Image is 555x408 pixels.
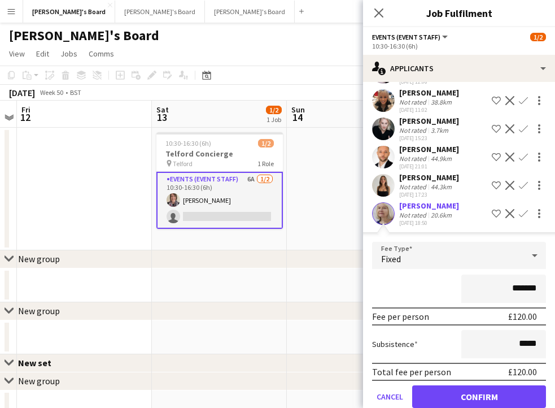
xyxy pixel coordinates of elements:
div: New group [18,253,60,264]
div: £120.00 [508,311,537,322]
button: Events (Event Staff) [372,33,449,41]
div: Total fee per person [372,366,451,377]
div: Not rated [399,98,429,106]
span: Telford [173,159,193,168]
app-job-card: 10:30-16:30 (6h)1/2Telford Concierge Telford1 RoleEvents (Event Staff)6A1/210:30-16:30 (6h)[PERSO... [156,132,283,229]
span: Sun [291,105,305,115]
div: [DATE] 21:01 [399,163,459,170]
button: Cancel [372,385,408,408]
div: BST [70,88,81,97]
span: Events (Event Staff) [372,33,440,41]
div: [DATE] [9,87,35,98]
div: Not rated [399,126,429,134]
label: Subsistence [372,339,418,349]
span: 13 [155,111,169,124]
div: 3.7km [429,126,451,134]
span: 1/2 [266,106,282,114]
div: [DATE] 17:23 [399,191,459,198]
div: 20.6km [429,211,454,219]
div: 44.3km [429,183,454,191]
span: Edit [36,49,49,59]
div: New set [18,357,60,368]
span: 1 Role [257,159,274,168]
div: 10:30-16:30 (6h) [372,42,546,50]
div: £120.00 [508,366,537,377]
a: Jobs [56,46,82,61]
div: [PERSON_NAME] [399,172,459,183]
a: View [5,46,29,61]
div: [DATE] 18:50 [399,219,459,227]
div: Not rated [399,154,429,163]
div: Not rated [399,211,429,219]
span: 1/2 [530,33,546,41]
div: 38.8km [429,98,454,106]
span: Week 50 [37,88,65,97]
h3: Job Fulfilment [363,6,555,20]
h3: Telford Concierge [156,149,283,159]
div: Not rated [399,183,429,191]
div: Fee per person [372,311,429,322]
button: Confirm [412,385,546,408]
span: Fri [21,105,30,115]
span: Comms [89,49,114,59]
a: Edit [32,46,54,61]
div: Applicants [363,55,555,82]
div: 1 Job [266,115,281,124]
h1: [PERSON_NAME]'s Board [9,27,159,44]
div: [PERSON_NAME] [399,201,459,211]
div: [PERSON_NAME] [399,144,459,154]
span: 14 [290,111,305,124]
span: Fixed [381,253,401,264]
div: [DATE] 11:02 [399,106,459,114]
span: 1/2 [258,139,274,147]
span: View [9,49,25,59]
div: New group [18,305,60,316]
button: [PERSON_NAME]'s Board [23,1,115,23]
button: [PERSON_NAME]'s Board [115,1,205,23]
div: [DATE] 15:23 [399,134,459,142]
div: New group [18,375,60,387]
span: Sat [156,105,169,115]
button: [PERSON_NAME]'s Board [205,1,295,23]
div: 44.9km [429,154,454,163]
div: [PERSON_NAME] [399,88,459,98]
div: [PERSON_NAME] [399,116,459,126]
div: [DATE] 12:06 [399,78,459,85]
span: 10:30-16:30 (6h) [165,139,211,147]
app-card-role: Events (Event Staff)6A1/210:30-16:30 (6h)[PERSON_NAME] [156,172,283,229]
a: Comms [84,46,119,61]
span: 12 [20,111,30,124]
span: Jobs [60,49,77,59]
